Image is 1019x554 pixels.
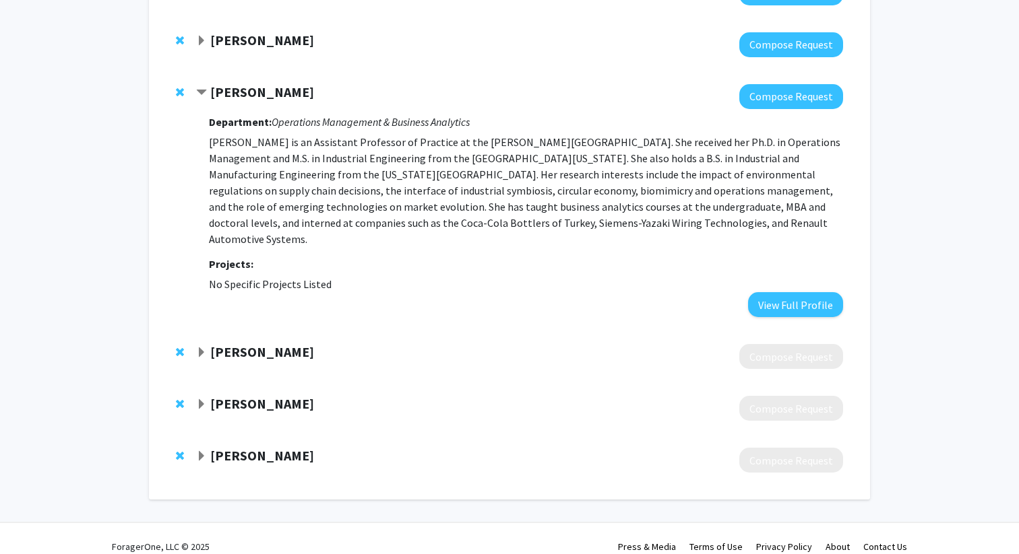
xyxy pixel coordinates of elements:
[618,541,676,553] a: Press & Media
[739,84,843,109] button: Compose Request to Nazli Turken
[209,277,332,291] span: No Specific Projects Listed
[10,493,57,544] iframe: Chat
[863,541,907,553] a: Contact Us
[196,451,207,462] span: Expand Radamés Cordero Bookmark
[272,115,470,129] i: Operations Management & Business Analytics
[209,115,272,129] strong: Department:
[826,541,850,553] a: About
[689,541,743,553] a: Terms of Use
[210,447,314,464] strong: [PERSON_NAME]
[176,87,184,98] span: Remove Nazli Turken from bookmarks
[176,399,184,409] span: Remove Maggie Wear from bookmarks
[196,347,207,358] span: Expand Nicole Labruto Bookmark
[210,32,314,48] strong: [PERSON_NAME]
[176,347,184,357] span: Remove Nicole Labruto from bookmarks
[209,257,253,271] strong: Projects:
[196,88,207,98] span: Contract Nazli Turken Bookmark
[210,395,314,412] strong: [PERSON_NAME]
[176,450,184,461] span: Remove Radamés Cordero from bookmarks
[756,541,812,553] a: Privacy Policy
[196,36,207,46] span: Expand Sanjay Jain Bookmark
[209,134,843,247] p: [PERSON_NAME] is an Assistant Professor of Practice at the [PERSON_NAME][GEOGRAPHIC_DATA]. She re...
[176,35,184,46] span: Remove Sanjay Jain from bookmarks
[210,83,314,100] strong: [PERSON_NAME]
[739,448,843,473] button: Compose Request to Radamés Cordero
[739,32,843,57] button: Compose Request to Sanjay Jain
[210,343,314,360] strong: [PERSON_NAME]
[739,344,843,369] button: Compose Request to Nicole Labruto
[739,396,843,421] button: Compose Request to Maggie Wear
[748,292,843,317] button: View Full Profile
[196,399,207,410] span: Expand Maggie Wear Bookmark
